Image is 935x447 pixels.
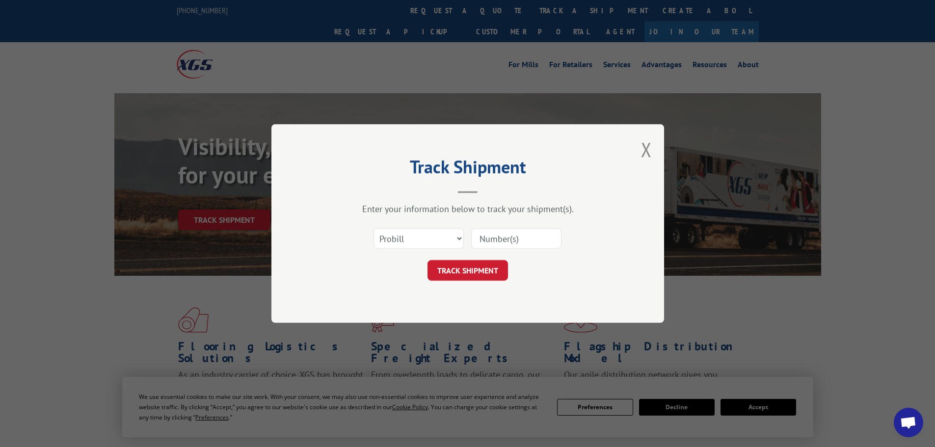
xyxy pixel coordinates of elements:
div: Enter your information below to track your shipment(s). [321,203,615,214]
div: Open chat [894,408,923,437]
input: Number(s) [471,228,561,249]
h2: Track Shipment [321,160,615,179]
button: Close modal [641,136,652,162]
button: TRACK SHIPMENT [427,260,508,281]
